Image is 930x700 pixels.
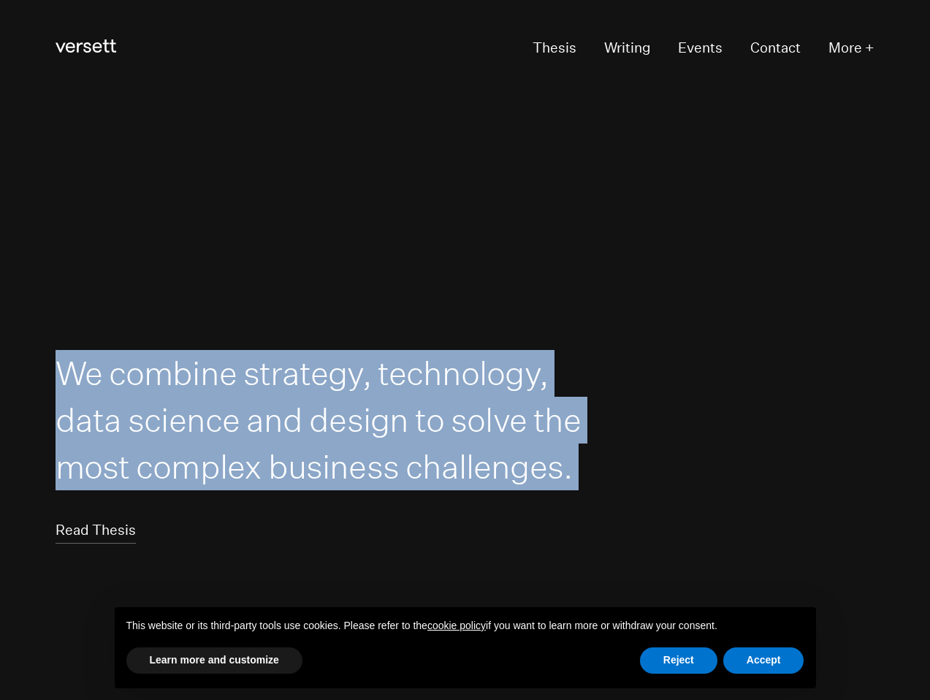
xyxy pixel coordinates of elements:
[56,517,136,544] a: Read Thesis
[750,35,801,61] a: Contact
[103,596,828,700] div: Notice
[126,647,302,674] button: Learn more and customize
[115,607,816,645] div: This website or its third-party tools use cookies. Please refer to the if you want to learn more ...
[533,35,576,61] a: Thesis
[678,35,723,61] a: Events
[828,35,874,61] button: More +
[56,350,587,490] h1: We combine strategy, technology, data science and design to solve the most complex business chall...
[427,620,486,631] a: cookie policy
[604,35,651,61] a: Writing
[723,647,804,674] button: Accept
[640,647,717,674] button: Reject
